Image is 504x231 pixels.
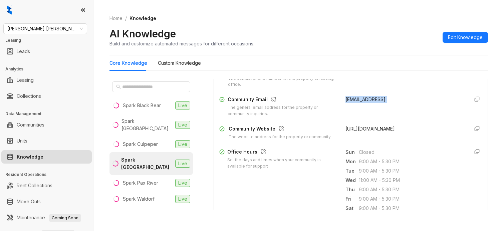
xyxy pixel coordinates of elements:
span: Live [175,160,190,168]
span: [URL][DOMAIN_NAME] [345,126,395,132]
h2: AI Knowledge [109,27,176,40]
img: logo [7,5,12,15]
div: The website address for the property or community. [229,134,331,140]
li: / [125,15,127,22]
span: Live [175,179,190,187]
span: 9:00 AM - 5:30 PM [359,195,464,203]
span: Sat [345,205,359,212]
h3: Data Management [5,111,93,117]
a: Rent Collections [17,179,52,192]
div: Build and customize automated messages for different occasions. [109,40,254,47]
div: Custom Knowledge [158,59,201,67]
div: Spark Black Bear [123,102,161,109]
span: search [116,84,121,89]
span: Knowledge [130,15,156,21]
li: Maintenance [1,211,92,224]
span: 9:00 AM - 5:30 PM [359,205,464,212]
h3: Leasing [5,37,93,43]
div: Spark Pax River [123,179,158,187]
span: Gates Hudson [7,24,83,34]
a: Home [108,15,124,22]
div: Spark Culpeper [123,141,158,148]
div: The contact phone number for the property or leasing office. [228,75,337,88]
li: Leads [1,45,92,58]
div: Spark [GEOGRAPHIC_DATA] [121,156,173,171]
span: [EMAIL_ADDRESS] [345,96,386,102]
h3: Resident Operations [5,172,93,178]
span: Live [175,140,190,148]
span: 9:00 AM - 5:30 PM [359,167,464,175]
li: Move Outs [1,195,92,208]
div: The general email address for the property or community inquiries. [228,104,337,117]
li: Collections [1,89,92,103]
button: Edit Knowledge [443,32,488,43]
span: Live [175,121,190,129]
span: Fri [345,195,359,203]
span: Live [175,195,190,203]
span: Live [175,101,190,109]
div: Spark Waldorf [123,195,155,203]
a: Units [17,134,27,148]
span: 9:00 AM - 5:30 PM [359,186,464,193]
span: Sun [345,149,359,156]
li: Leasing [1,73,92,87]
span: Wed [345,177,359,184]
li: Rent Collections [1,179,92,192]
span: Thu [345,186,359,193]
span: Closed [359,149,464,156]
li: Communities [1,118,92,132]
div: Community Email [228,96,337,104]
span: Coming Soon [49,214,81,222]
a: Move Outs [17,195,41,208]
span: 11:00 AM - 5:30 PM [359,177,464,184]
li: Units [1,134,92,148]
a: Knowledge [17,150,43,164]
a: Leasing [17,73,34,87]
a: Collections [17,89,41,103]
span: Edit Knowledge [448,34,483,41]
span: Tue [345,167,359,175]
div: Community Website [229,125,331,134]
a: Leads [17,45,30,58]
div: Office Hours [227,148,337,157]
div: Set the days and times when your community is available for support [227,157,337,170]
li: Knowledge [1,150,92,164]
a: Communities [17,118,44,132]
span: Mon [345,158,359,165]
div: Spark [GEOGRAPHIC_DATA] [121,118,173,132]
h3: Analytics [5,66,93,72]
span: 9:00 AM - 5:30 PM [359,158,464,165]
div: Core Knowledge [109,59,147,67]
